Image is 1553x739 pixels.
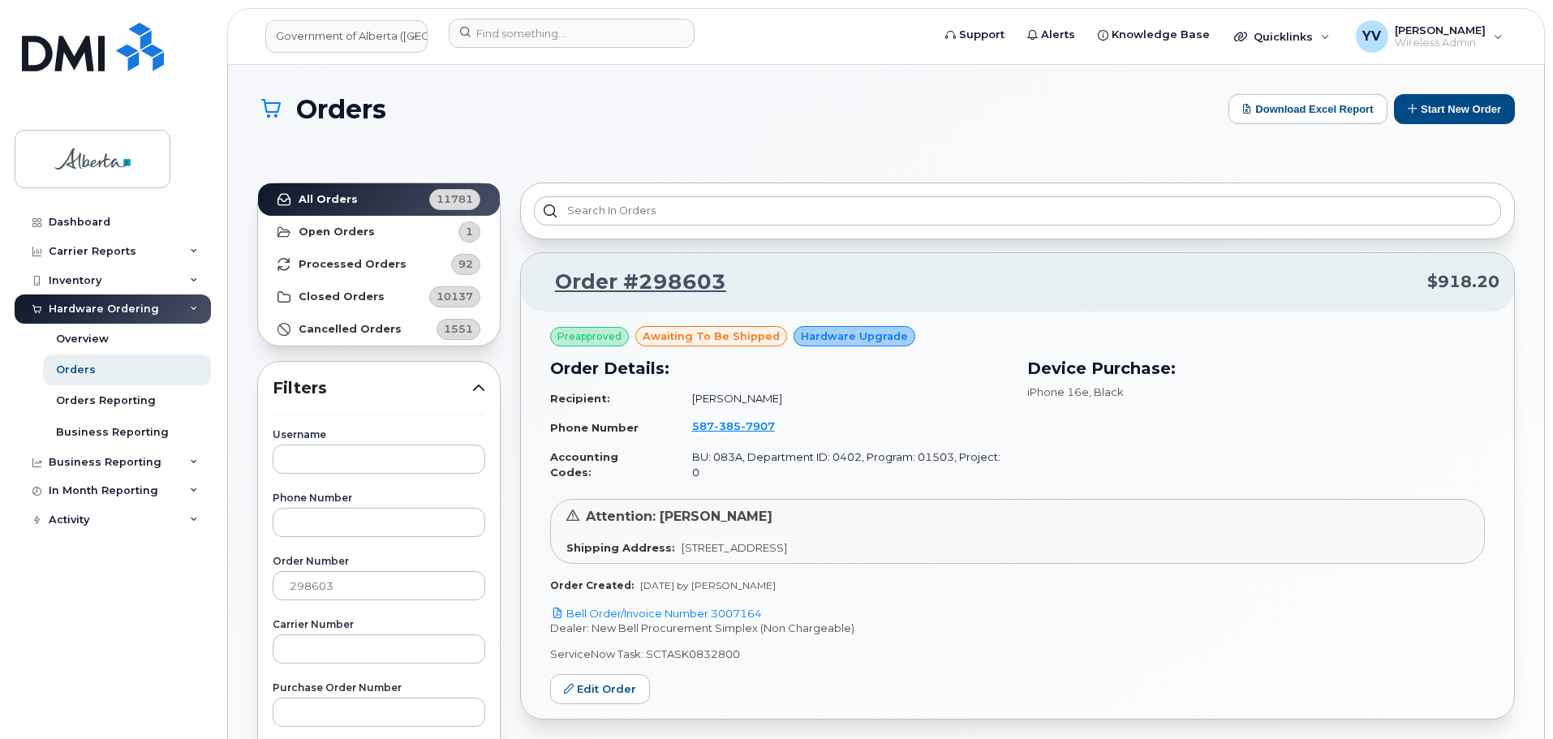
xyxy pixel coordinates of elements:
[714,419,741,432] span: 385
[640,579,776,591] span: [DATE] by [PERSON_NAME]
[258,248,500,281] a: Processed Orders92
[550,674,650,704] a: Edit Order
[299,290,385,303] strong: Closed Orders
[801,329,908,344] span: Hardware Upgrade
[550,621,1485,636] p: Dealer: New Bell Procurement Simplex (Non Chargeable)
[566,541,675,554] strong: Shipping Address:
[550,579,634,591] strong: Order Created:
[586,509,772,524] span: Attention: [PERSON_NAME]
[273,376,472,400] span: Filters
[557,329,622,344] span: Preapproved
[692,419,775,432] span: 587
[258,281,500,313] a: Closed Orders10137
[273,430,485,440] label: Username
[273,556,485,566] label: Order Number
[550,450,618,479] strong: Accounting Codes:
[437,191,473,207] span: 11781
[534,196,1501,226] input: Search in orders
[550,607,762,620] a: Bell Order/Invoice Number 3007164
[741,419,775,432] span: 7907
[273,493,485,503] label: Phone Number
[678,443,1009,486] td: BU: 083A, Department ID: 0402, Program: 01503, Project: 0
[1427,270,1499,294] span: $918.20
[299,226,375,238] strong: Open Orders
[458,256,473,272] span: 92
[1089,385,1124,398] span: , Black
[1394,94,1515,124] button: Start New Order
[258,216,500,248] a: Open Orders1
[299,323,402,336] strong: Cancelled Orders
[692,419,794,432] a: 5873857907
[437,289,473,304] span: 10137
[550,356,1008,380] h3: Order Details:
[258,313,500,346] a: Cancelled Orders1551
[536,268,726,297] a: Order #298603
[299,258,407,271] strong: Processed Orders
[299,193,358,206] strong: All Orders
[1228,94,1387,124] button: Download Excel Report
[682,541,787,554] span: [STREET_ADDRESS]
[550,647,1485,662] p: ServiceNow Task: SCTASK0832800
[273,620,485,629] label: Carrier Number
[258,183,500,216] a: All Orders11781
[550,421,639,434] strong: Phone Number
[643,329,780,344] span: awaiting to be shipped
[296,95,386,123] span: Orders
[466,224,473,239] span: 1
[1027,356,1485,380] h3: Device Purchase:
[678,385,1009,413] td: [PERSON_NAME]
[444,321,473,337] span: 1551
[1027,385,1089,398] span: iPhone 16e
[273,683,485,693] label: Purchase Order Number
[550,392,610,405] strong: Recipient:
